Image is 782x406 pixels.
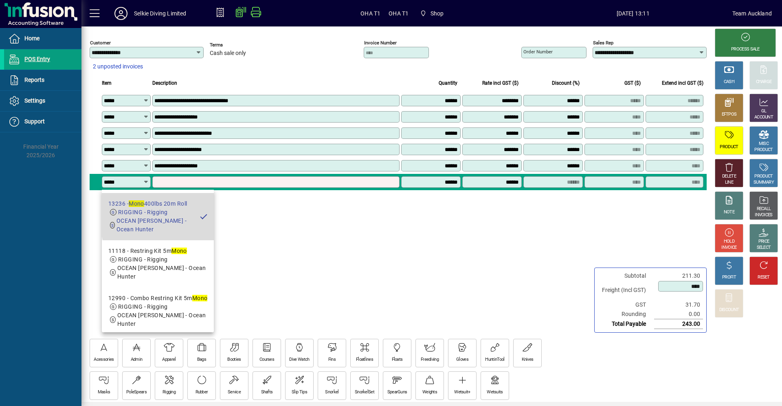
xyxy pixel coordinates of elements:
[422,389,437,395] div: Weights
[722,112,737,118] div: EFTPOS
[102,79,112,88] span: Item
[482,79,518,88] span: Rate incl GST ($)
[487,389,503,395] div: Wetsuits
[360,7,380,20] span: OHA T1
[4,70,81,90] a: Reports
[355,389,374,395] div: SnorkelSet
[759,141,769,147] div: MISC
[94,357,114,363] div: Acessories
[598,271,654,281] td: Subtotal
[754,173,773,180] div: PRODUCT
[90,59,146,74] button: 2 unposted invoices
[598,281,654,300] td: Freight (Incl GST)
[4,29,81,49] a: Home
[534,7,732,20] span: [DATE] 13:11
[195,389,208,395] div: Rubber
[753,180,774,186] div: SUMMARY
[724,239,734,245] div: HOLD
[456,357,468,363] div: Gloves
[126,389,147,395] div: PoleSpears
[758,274,770,281] div: RESET
[552,79,580,88] span: Discount (%)
[732,7,772,20] div: Team Auckland
[654,300,703,309] td: 31.70
[722,173,736,180] div: DELETE
[721,245,736,251] div: INVOICE
[757,245,771,251] div: SELECT
[24,77,44,83] span: Reports
[731,46,760,53] div: PROCESS SALE
[210,42,259,48] span: Terms
[624,79,641,88] span: GST ($)
[90,40,111,46] mat-label: Customer
[197,357,206,363] div: Bags
[325,389,338,395] div: Snorkel
[93,62,143,71] span: 2 unposted invoices
[108,6,134,21] button: Profile
[598,309,654,319] td: Rounding
[725,180,733,186] div: LINE
[485,357,504,363] div: HuntinTool
[417,6,447,21] span: Shop
[227,357,241,363] div: Booties
[754,114,773,121] div: ACCOUNT
[654,271,703,281] td: 211.30
[758,239,769,245] div: PRICE
[431,7,444,20] span: Shop
[755,212,772,218] div: INVOICES
[24,35,40,42] span: Home
[754,147,773,153] div: PRODUCT
[228,389,241,395] div: Service
[152,79,177,88] span: Description
[522,357,534,363] div: Knives
[421,357,439,363] div: Freediving
[292,389,307,395] div: Slip Tips
[720,144,738,150] div: PRODUCT
[162,357,176,363] div: Apparel
[523,49,553,55] mat-label: Order number
[593,40,613,46] mat-label: Sales rep
[722,274,736,281] div: PROFIT
[98,389,110,395] div: Masks
[163,389,176,395] div: Rigging
[654,309,703,319] td: 0.00
[289,357,309,363] div: Dive Watch
[654,319,703,329] td: 243.00
[392,357,403,363] div: Floats
[719,307,739,313] div: DISCOUNT
[134,7,187,20] div: Selkie Diving Limited
[662,79,703,88] span: Extend incl GST ($)
[439,79,457,88] span: Quantity
[387,389,407,395] div: SpearGuns
[328,357,336,363] div: Fins
[761,108,767,114] div: GL
[4,112,81,132] a: Support
[131,357,143,363] div: Admin
[4,91,81,111] a: Settings
[724,209,734,215] div: NOTE
[261,389,273,395] div: Shafts
[757,206,771,212] div: RECALL
[756,79,772,85] div: CHARGE
[598,300,654,309] td: GST
[24,97,45,104] span: Settings
[24,56,50,62] span: POS Entry
[598,319,654,329] td: Total Payable
[364,40,397,46] mat-label: Invoice number
[356,357,373,363] div: Floatlines
[724,79,734,85] div: CASH
[24,118,45,125] span: Support
[259,357,274,363] div: Courses
[210,50,246,57] span: Cash sale only
[454,389,470,395] div: Wetsuit+
[389,7,409,20] span: OHA T1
